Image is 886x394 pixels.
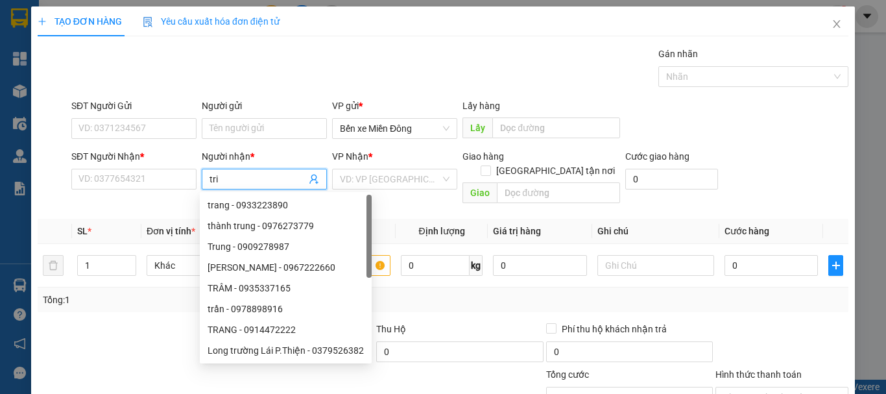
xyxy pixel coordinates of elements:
[418,226,464,236] span: Định lượng
[154,256,256,275] span: Khác
[200,319,372,340] div: TRANG - 0914472222
[462,117,492,138] span: Lấy
[828,255,843,276] button: plus
[43,255,64,276] button: delete
[208,240,364,254] div: Trung - 0909278987
[147,226,195,236] span: Đơn vị tính
[376,324,406,334] span: Thu Hộ
[71,149,197,164] div: SĐT Người Nhận
[493,255,586,276] input: 0
[208,343,364,358] div: Long trường Lái P.Thiện - 0379526382
[597,255,714,276] input: Ghi Chú
[77,226,88,236] span: SL
[208,281,364,295] div: TRÂM - 0935337165
[340,119,449,138] span: Bến xe Miền Đông
[658,49,698,59] label: Gán nhãn
[208,198,364,212] div: trang - 0933223890
[546,369,589,380] span: Tổng cước
[200,215,372,236] div: thành trung - 0976273779
[200,340,372,361] div: Long trường Lái P.Thiện - 0379526382
[202,99,327,113] div: Người gửi
[462,182,497,203] span: Giao
[38,17,47,26] span: plus
[200,236,372,257] div: Trung - 0909278987
[38,16,122,27] span: TẠO ĐƠN HÀNG
[200,257,372,278] div: Trần văn Hoà - 0967222660
[43,293,343,307] div: Tổng: 1
[332,151,368,162] span: VP Nhận
[470,255,483,276] span: kg
[200,299,372,319] div: trần - 0978898916
[462,101,500,111] span: Lấy hàng
[491,164,620,178] span: [GEOGRAPHIC_DATA] tận nơi
[819,6,855,43] button: Close
[493,226,541,236] span: Giá trị hàng
[625,169,718,190] input: Cước giao hàng
[592,219,719,244] th: Ghi chú
[208,219,364,233] div: thành trung - 0976273779
[497,182,620,203] input: Dọc đường
[200,278,372,299] div: TRÂM - 0935337165
[309,174,319,184] span: user-add
[202,149,327,164] div: Người nhận
[143,16,280,27] span: Yêu cầu xuất hóa đơn điện tử
[829,260,843,271] span: plus
[71,99,197,113] div: SĐT Người Gửi
[332,99,457,113] div: VP gửi
[557,322,672,336] span: Phí thu hộ khách nhận trả
[208,302,364,316] div: trần - 0978898916
[492,117,620,138] input: Dọc đường
[200,195,372,215] div: trang - 0933223890
[715,369,802,380] label: Hình thức thanh toán
[208,323,364,337] div: TRANG - 0914472222
[724,226,769,236] span: Cước hàng
[625,151,689,162] label: Cước giao hàng
[208,260,364,275] div: [PERSON_NAME] - 0967222660
[832,19,842,29] span: close
[462,151,504,162] span: Giao hàng
[143,17,153,27] img: icon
